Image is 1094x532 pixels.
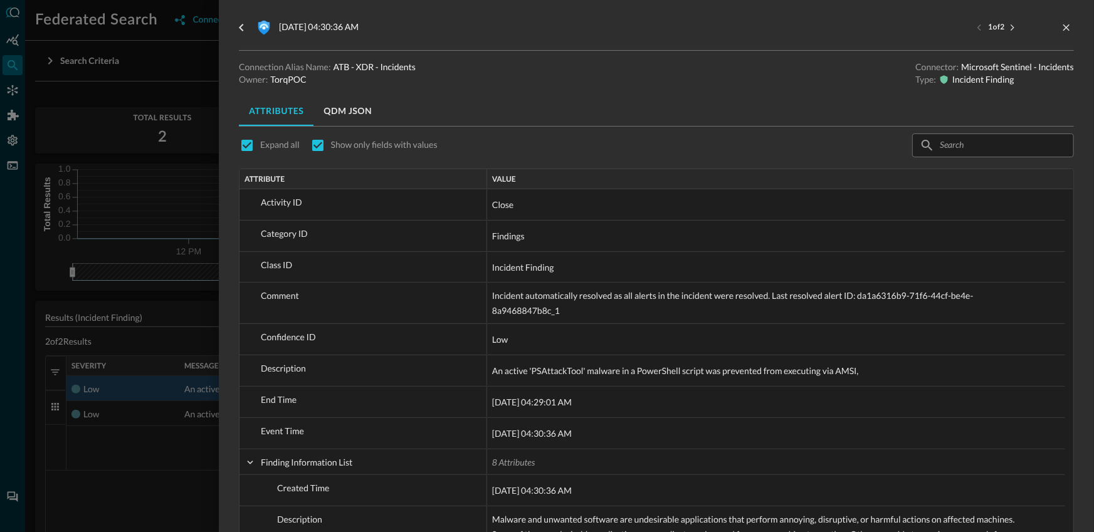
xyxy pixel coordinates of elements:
p: Expand all [260,138,300,151]
span: [DATE] 04:30:36 AM [492,426,572,441]
span: Description [261,363,306,373]
span: Confidence ID [261,331,316,342]
button: Attributes [239,96,313,126]
p: Connector: [915,61,959,73]
svg: Microsoft Sentinel - Incidents [256,20,271,35]
span: [DATE] 04:29:01 AM [492,395,572,410]
input: Search [940,133,1045,157]
button: close-drawer [1059,20,1074,35]
span: Description [277,514,322,524]
span: Comment [261,290,299,301]
p: ATB - XDR - Incidents [334,61,416,73]
p: Type: [915,73,936,86]
span: Value [492,175,516,184]
p: [DATE] 04:30:36 AM [279,20,359,35]
span: Category ID [261,228,308,239]
span: Created Time [277,482,329,493]
span: Attribute [245,175,285,184]
span: Event Time [261,425,304,436]
p: Incident Finding [952,73,1014,86]
p: Connection Alias Name: [239,61,331,73]
span: 1 of 2 [989,23,1005,33]
span: An active 'PSAttackTool' malware in a PowerShell script was prevented from executing via AMSI, [492,363,859,378]
span: Incident automatically resolved as all alerts in the incident were resolved. Last resolved alert ... [492,288,1038,318]
span: Activity ID [261,197,302,207]
p: Show only fields with values [331,138,438,151]
span: Findings [492,229,525,244]
button: next result [1006,21,1019,34]
p: Owner: [239,73,268,86]
span: Incident Finding [492,260,554,275]
span: Finding Information List [261,457,352,467]
span: 8 Attributes [492,457,535,467]
button: go back [231,18,251,38]
span: End Time [261,394,297,405]
span: Low [492,332,508,347]
p: Microsoft Sentinel - Incidents [961,61,1074,73]
span: Class ID [261,259,292,270]
button: QDM JSON [313,96,382,126]
span: Close [492,197,513,212]
span: [DATE] 04:30:36 AM [492,483,572,498]
p: TorqPOC [270,73,306,86]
